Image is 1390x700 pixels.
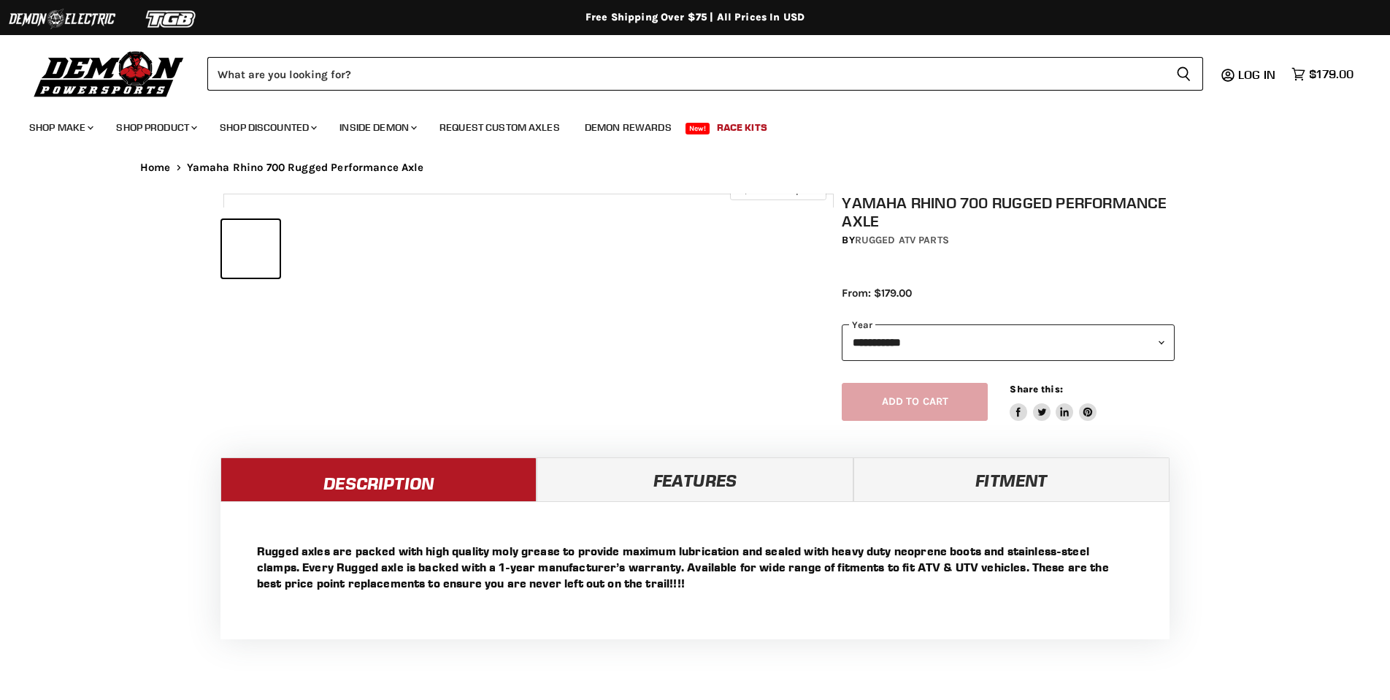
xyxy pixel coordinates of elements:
[222,220,280,278] button: IMAGE thumbnail
[706,113,778,142] a: Race Kits
[1309,67,1353,81] span: $179.00
[1010,384,1062,395] span: Share this:
[842,232,1175,248] div: by
[329,113,426,142] a: Inside Demon
[853,457,1170,501] a: Fitment
[140,161,171,174] a: Home
[111,161,1279,174] nav: Breadcrumbs
[1010,383,1097,422] aside: Share this:
[18,113,102,142] a: Shop Make
[842,286,912,300] span: From: $179.00
[111,11,1279,24] div: Free Shipping Over $75 | All Prices In USD
[18,107,1350,142] ul: Main menu
[1164,57,1203,91] button: Search
[207,57,1203,91] form: Product
[29,47,189,99] img: Demon Powersports
[207,57,1164,91] input: Search
[187,161,424,174] span: Yamaha Rhino 700 Rugged Performance Axle
[220,457,537,501] a: Description
[1232,68,1284,81] a: Log in
[855,234,949,246] a: Rugged ATV Parts
[537,457,853,501] a: Features
[7,5,117,33] img: Demon Electric Logo 2
[209,113,326,142] a: Shop Discounted
[737,184,818,195] span: Click to expand
[842,194,1175,230] h1: Yamaha Rhino 700 Rugged Performance Axle
[257,543,1133,591] p: Rugged axles are packed with high quality moly grease to provide maximum lubrication and sealed w...
[429,113,571,142] a: Request Custom Axles
[1284,64,1361,85] a: $179.00
[117,5,226,33] img: TGB Logo 2
[105,113,206,142] a: Shop Product
[842,324,1175,360] select: year
[1238,67,1275,82] span: Log in
[574,113,683,142] a: Demon Rewards
[686,123,710,134] span: New!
